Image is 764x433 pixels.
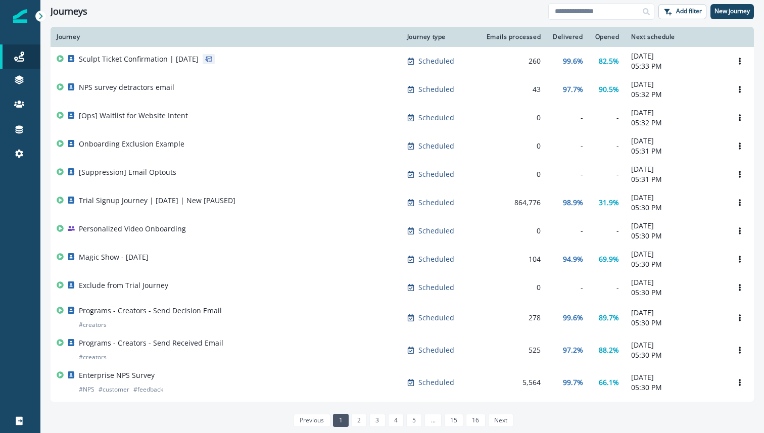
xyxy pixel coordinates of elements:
[595,226,619,236] div: -
[631,146,720,156] p: 05:31 PM
[553,141,583,151] div: -
[51,273,754,302] a: Exclude from Trial JourneyScheduled0--[DATE]05:30 PMOptions
[732,223,748,238] button: Options
[599,377,619,388] p: 66.1%
[563,254,583,264] p: 94.9%
[595,141,619,151] div: -
[631,61,720,71] p: 05:33 PM
[51,188,754,217] a: Trial Signup Journey | [DATE] | New [PAUSED]Scheduled864,77698.9%31.9%[DATE]05:30 PMOptions
[483,56,541,66] div: 260
[483,198,541,208] div: 864,776
[563,377,583,388] p: 99.7%
[79,82,174,92] p: NPS survey detractors email
[483,84,541,94] div: 43
[333,414,349,427] a: Page 1 is your current page
[732,167,748,182] button: Options
[79,167,176,177] p: [Suppression] Email Optouts
[553,169,583,179] div: -
[79,111,188,121] p: [Ops] Waitlist for Website Intent
[732,310,748,325] button: Options
[676,8,702,15] p: Add filter
[483,345,541,355] div: 525
[418,345,454,355] p: Scheduled
[13,9,27,23] img: Inflection
[631,249,720,259] p: [DATE]
[418,169,454,179] p: Scheduled
[563,56,583,66] p: 99.6%
[483,141,541,151] div: 0
[563,313,583,323] p: 99.6%
[51,132,754,160] a: Onboarding Exclusion ExampleScheduled0--[DATE]05:31 PMOptions
[388,414,404,427] a: Page 4
[732,138,748,154] button: Options
[631,308,720,318] p: [DATE]
[51,104,754,132] a: [Ops] Waitlist for Website IntentScheduled0--[DATE]05:32 PMOptions
[631,108,720,118] p: [DATE]
[466,414,485,427] a: Page 16
[631,259,720,269] p: 05:30 PM
[418,198,454,208] p: Scheduled
[599,254,619,264] p: 69.9%
[51,217,754,245] a: Personalized Video OnboardingScheduled0--[DATE]05:30 PMOptions
[51,47,754,75] a: Sculpt Ticket Confirmation | [DATE]Scheduled26099.6%82.5%[DATE]05:33 PMOptions
[631,221,720,231] p: [DATE]
[553,33,583,41] div: Delivered
[631,89,720,100] p: 05:32 PM
[631,382,720,393] p: 05:30 PM
[79,384,94,395] p: # NPS
[631,277,720,287] p: [DATE]
[599,198,619,208] p: 31.9%
[563,84,583,94] p: 97.7%
[483,254,541,264] div: 104
[79,224,186,234] p: Personalized Video Onboarding
[631,79,720,89] p: [DATE]
[418,377,454,388] p: Scheduled
[351,414,367,427] a: Page 2
[599,345,619,355] p: 88.2%
[444,414,463,427] a: Page 15
[631,164,720,174] p: [DATE]
[79,252,149,262] p: Magic Show - [DATE]
[291,414,513,427] ul: Pagination
[563,198,583,208] p: 98.9%
[418,313,454,323] p: Scheduled
[732,54,748,69] button: Options
[488,414,513,427] a: Next page
[369,414,385,427] a: Page 3
[79,320,107,330] p: # creators
[51,6,87,17] h1: Journeys
[732,375,748,390] button: Options
[595,282,619,293] div: -
[631,340,720,350] p: [DATE]
[51,366,754,399] a: Enterprise NPS Survey#NPS#customer#feedbackScheduled5,56499.7%66.1%[DATE]05:30 PMOptions
[599,313,619,323] p: 89.7%
[599,84,619,94] p: 90.5%
[418,226,454,236] p: Scheduled
[631,118,720,128] p: 05:32 PM
[732,280,748,295] button: Options
[79,139,184,149] p: Onboarding Exclusion Example
[732,82,748,97] button: Options
[483,313,541,323] div: 278
[79,280,168,291] p: Exclude from Trial Journey
[79,370,155,380] p: Enterprise NPS Survey
[631,350,720,360] p: 05:30 PM
[563,345,583,355] p: 97.2%
[79,196,235,206] p: Trial Signup Journey | [DATE] | New [PAUSED]
[483,113,541,123] div: 0
[658,4,706,19] button: Add filter
[732,195,748,210] button: Options
[553,113,583,123] div: -
[732,252,748,267] button: Options
[79,352,107,362] p: # creators
[483,282,541,293] div: 0
[51,399,754,427] a: Signals | Social Feature Mention Play | [DATE]Scheduled71100%64.3%[DATE]05:30 PMOptions
[553,226,583,236] div: -
[631,174,720,184] p: 05:31 PM
[483,226,541,236] div: 0
[631,33,720,41] div: Next schedule
[732,343,748,358] button: Options
[483,33,541,41] div: Emails processed
[133,384,163,395] p: # feedback
[79,54,199,64] p: Sculpt Ticket Confirmation | [DATE]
